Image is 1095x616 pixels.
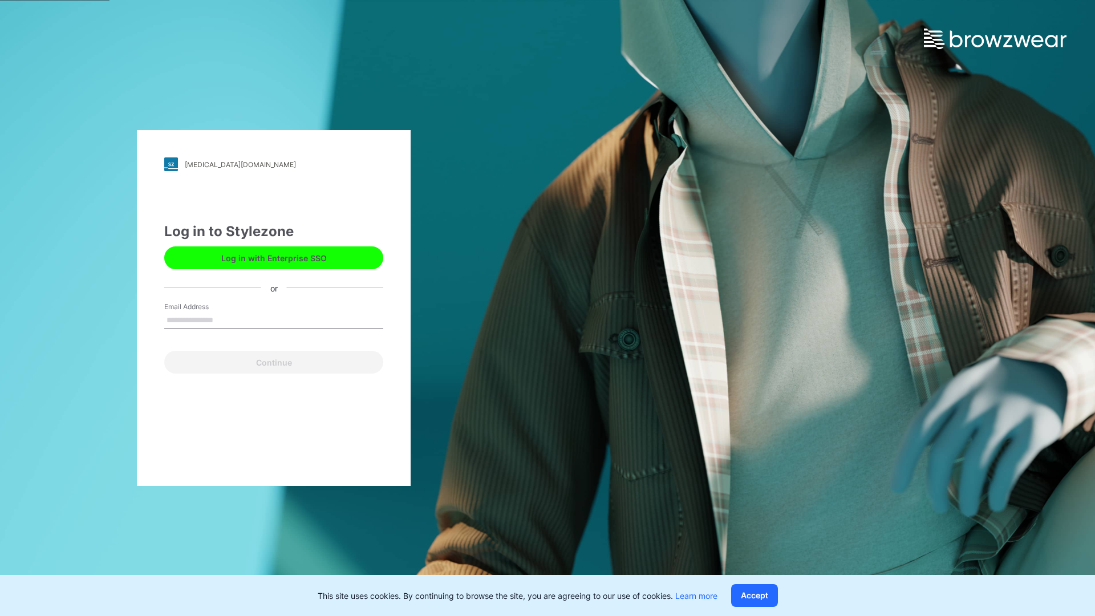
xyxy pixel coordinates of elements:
[164,246,383,269] button: Log in with Enterprise SSO
[675,591,717,601] a: Learn more
[164,302,244,312] label: Email Address
[164,157,383,171] a: [MEDICAL_DATA][DOMAIN_NAME]
[261,282,287,294] div: or
[164,157,178,171] img: stylezone-logo.562084cfcfab977791bfbf7441f1a819.svg
[924,29,1066,49] img: browzwear-logo.e42bd6dac1945053ebaf764b6aa21510.svg
[164,221,383,242] div: Log in to Stylezone
[318,590,717,602] p: This site uses cookies. By continuing to browse the site, you are agreeing to our use of cookies.
[185,160,296,169] div: [MEDICAL_DATA][DOMAIN_NAME]
[731,584,778,607] button: Accept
